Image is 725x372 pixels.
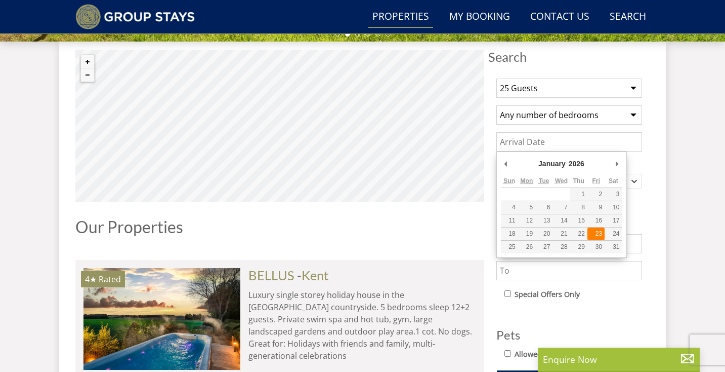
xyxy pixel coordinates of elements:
[567,156,586,171] div: 2026
[503,177,515,184] abbr: Sunday
[368,6,433,28] a: Properties
[496,132,642,152] input: Arrival Date
[552,201,570,214] button: 7
[85,274,97,285] span: BELLUS has a 4 star rating under the Quality in Tourism Scheme
[535,228,552,240] button: 20
[99,274,121,285] span: Rated
[535,201,552,214] button: 6
[609,177,618,184] abbr: Saturday
[587,188,605,201] button: 2
[518,201,535,214] button: 5
[501,156,511,171] button: Previous Month
[83,268,240,369] img: Bellus-kent-large-group-holiday-home-sleeps-13.original.jpg
[75,50,484,202] canvas: Map
[501,201,518,214] button: 4
[518,214,535,227] button: 12
[302,268,329,283] a: Kent
[501,228,518,240] button: 18
[552,228,570,240] button: 21
[587,214,605,227] button: 16
[501,241,518,253] button: 25
[570,228,587,240] button: 22
[605,188,622,201] button: 3
[570,201,587,214] button: 8
[537,156,567,171] div: January
[518,228,535,240] button: 19
[535,241,552,253] button: 27
[539,177,549,184] abbr: Tuesday
[83,268,240,369] a: 4★ Rated
[587,201,605,214] button: 9
[488,50,650,64] span: Search
[75,4,195,29] img: Group Stays
[515,289,580,300] label: Special Offers Only
[605,228,622,240] button: 24
[552,214,570,227] button: 14
[521,177,533,184] abbr: Monday
[445,6,514,28] a: My Booking
[248,289,476,362] p: Luxury single storey holiday house in the [GEOGRAPHIC_DATA] countryside. 5 bedrooms sleep 12+2 gu...
[587,241,605,253] button: 30
[605,201,622,214] button: 10
[75,218,484,236] h1: Our Properties
[81,55,94,68] button: Zoom in
[501,214,518,227] button: 11
[526,6,593,28] a: Contact Us
[570,188,587,201] button: 1
[587,228,605,240] button: 23
[496,328,642,342] h3: Pets
[81,68,94,82] button: Zoom out
[605,241,622,253] button: 31
[612,156,622,171] button: Next Month
[570,214,587,227] button: 15
[592,177,600,184] abbr: Friday
[555,177,568,184] abbr: Wednesday
[570,241,587,253] button: 29
[496,261,642,280] input: To
[606,6,650,28] a: Search
[552,241,570,253] button: 28
[515,349,542,360] label: Allowed
[573,177,584,184] abbr: Thursday
[248,268,294,283] a: BELLUS
[543,353,695,366] p: Enquire Now
[535,214,552,227] button: 13
[605,214,622,227] button: 17
[518,241,535,253] button: 26
[297,268,329,283] span: -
